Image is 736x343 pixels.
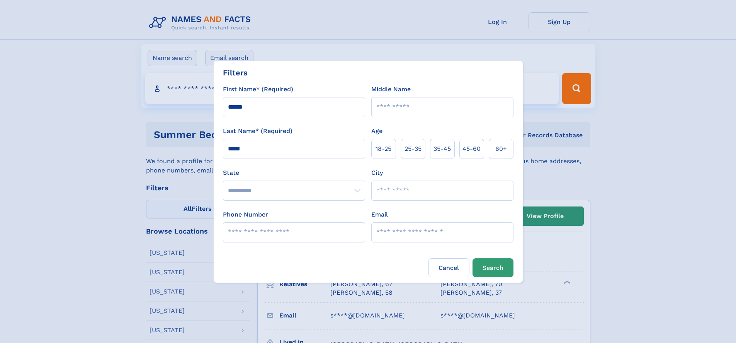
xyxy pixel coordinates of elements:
label: Cancel [428,258,469,277]
span: 18‑25 [376,144,391,154]
label: First Name* (Required) [223,85,293,94]
label: Age [371,126,382,136]
label: Email [371,210,388,219]
label: State [223,168,365,177]
div: Filters [223,67,248,78]
span: 25‑35 [405,144,422,154]
span: 35‑45 [433,144,451,154]
span: 60+ [495,144,507,154]
label: Middle Name [371,85,411,94]
label: City [371,168,383,177]
button: Search [473,258,513,277]
label: Phone Number [223,210,268,219]
label: Last Name* (Required) [223,126,292,136]
span: 45‑60 [462,144,481,154]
